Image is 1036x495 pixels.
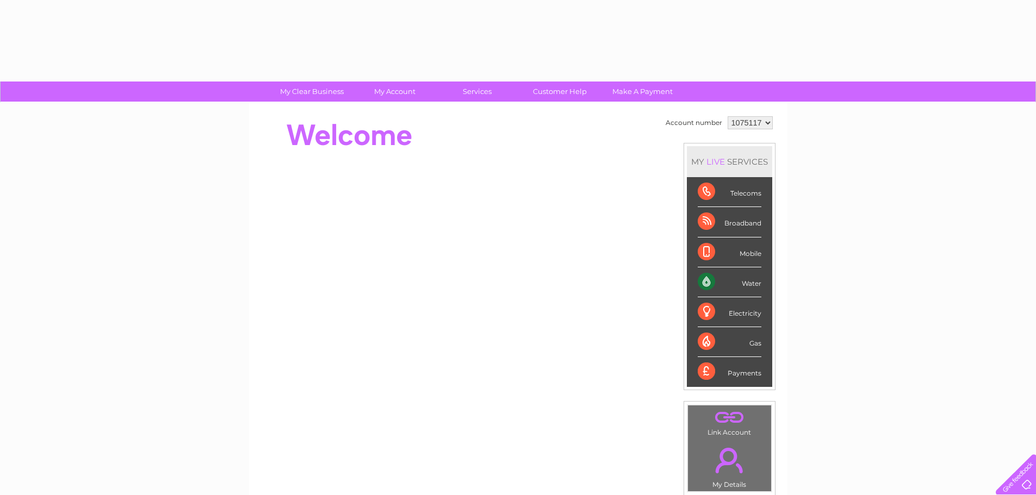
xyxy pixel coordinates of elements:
[698,297,761,327] div: Electricity
[691,441,768,479] a: .
[432,82,522,102] a: Services
[698,267,761,297] div: Water
[687,405,772,439] td: Link Account
[267,82,357,102] a: My Clear Business
[687,438,772,492] td: My Details
[598,82,687,102] a: Make A Payment
[350,82,439,102] a: My Account
[698,327,761,357] div: Gas
[698,207,761,237] div: Broadband
[691,408,768,427] a: .
[663,114,725,132] td: Account number
[687,146,772,177] div: MY SERVICES
[698,357,761,386] div: Payments
[704,156,727,167] div: LIVE
[698,177,761,207] div: Telecoms
[698,237,761,267] div: Mobile
[515,82,605,102] a: Customer Help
